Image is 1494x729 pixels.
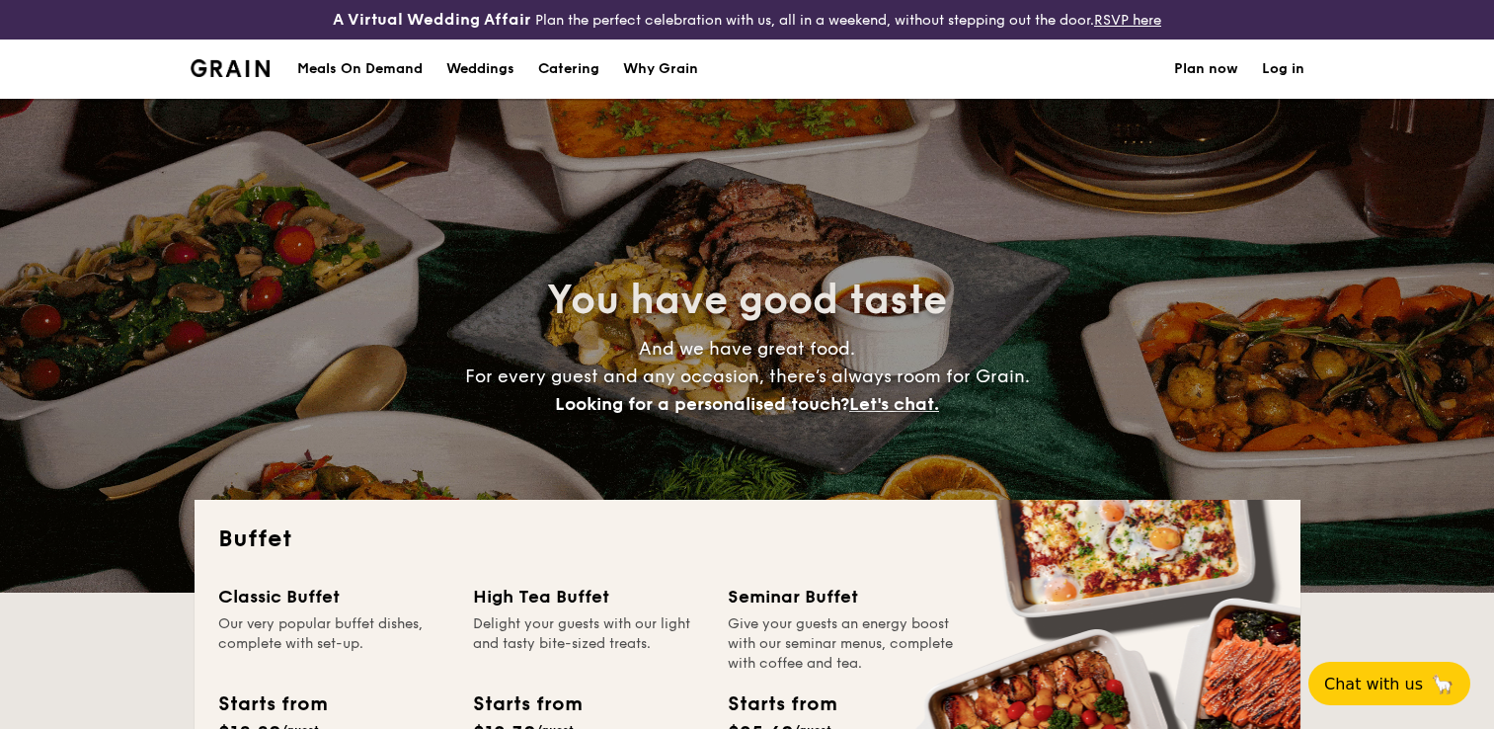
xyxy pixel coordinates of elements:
[297,40,423,99] div: Meals On Demand
[285,40,434,99] a: Meals On Demand
[434,40,526,99] a: Weddings
[623,40,698,99] div: Why Grain
[446,40,514,99] div: Weddings
[728,614,959,674] div: Give your guests an energy boost with our seminar menus, complete with coffee and tea.
[526,40,611,99] a: Catering
[218,524,1277,555] h2: Buffet
[218,614,449,674] div: Our very popular buffet dishes, complete with set-up.
[191,59,271,77] img: Grain
[218,689,326,719] div: Starts from
[473,583,704,610] div: High Tea Buffet
[728,583,959,610] div: Seminar Buffet
[555,393,849,415] span: Looking for a personalised touch?
[1324,675,1423,693] span: Chat with us
[333,8,531,32] h4: A Virtual Wedding Affair
[611,40,710,99] a: Why Grain
[1094,12,1161,29] a: RSVP here
[1431,673,1455,695] span: 🦙
[728,689,835,719] div: Starts from
[465,338,1030,415] span: And we have great food. For every guest and any occasion, there’s always room for Grain.
[473,689,581,719] div: Starts from
[218,583,449,610] div: Classic Buffet
[547,277,947,324] span: You have good taste
[538,40,599,99] h1: Catering
[1262,40,1304,99] a: Log in
[849,393,939,415] span: Let's chat.
[249,8,1245,32] div: Plan the perfect celebration with us, all in a weekend, without stepping out the door.
[473,614,704,674] div: Delight your guests with our light and tasty bite-sized treats.
[191,59,271,77] a: Logotype
[1174,40,1238,99] a: Plan now
[1308,662,1470,705] button: Chat with us🦙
